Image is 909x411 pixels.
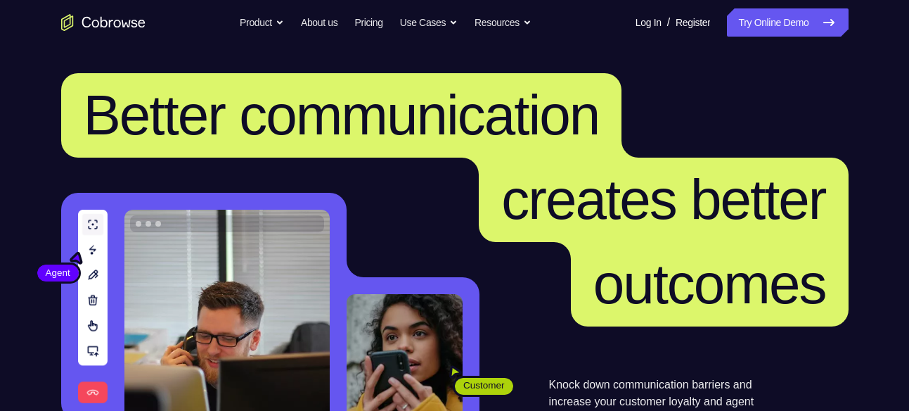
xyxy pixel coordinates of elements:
[475,8,531,37] button: Resources
[400,8,458,37] button: Use Cases
[636,8,662,37] a: Log In
[593,253,826,315] span: outcomes
[61,14,146,31] a: Go to the home page
[501,168,825,231] span: creates better
[84,84,600,146] span: Better communication
[301,8,337,37] a: About us
[667,14,670,31] span: /
[240,8,284,37] button: Product
[727,8,848,37] a: Try Online Demo
[676,8,710,37] a: Register
[354,8,382,37] a: Pricing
